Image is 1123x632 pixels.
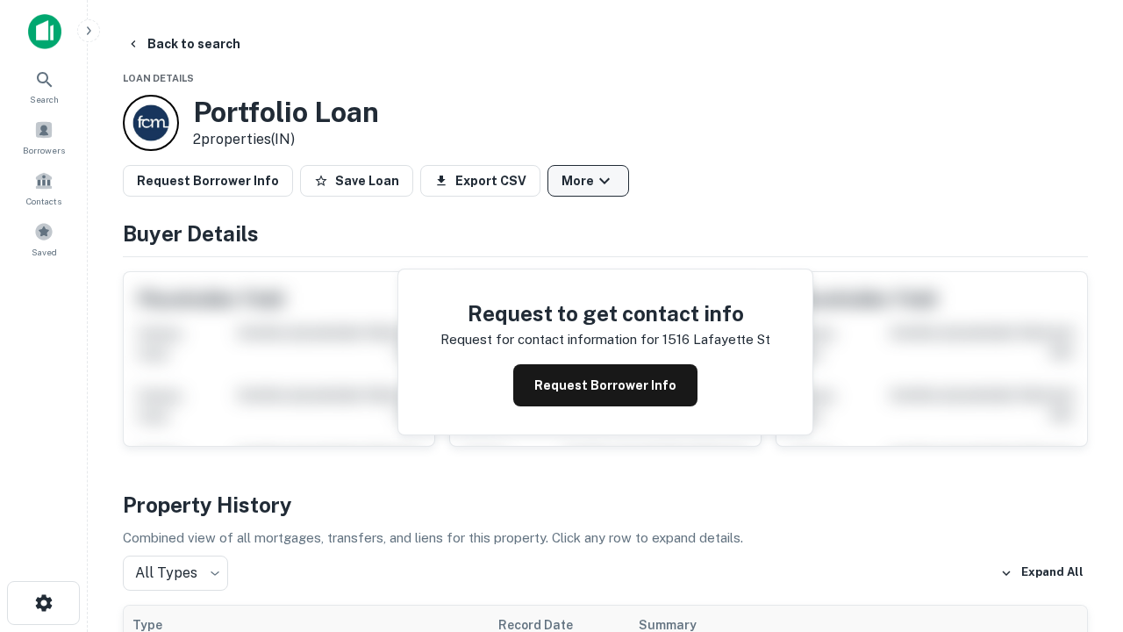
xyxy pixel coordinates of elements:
p: 1516 lafayette st [662,329,770,350]
span: Loan Details [123,73,194,83]
h4: Buyer Details [123,218,1088,249]
p: 2 properties (IN) [193,129,379,150]
img: capitalize-icon.png [28,14,61,49]
h4: Property History [123,489,1088,521]
span: Search [30,92,59,106]
p: Request for contact information for [440,329,659,350]
button: Request Borrower Info [513,364,697,406]
span: Saved [32,245,57,259]
div: All Types [123,556,228,591]
iframe: Chat Widget [1035,492,1123,576]
a: Saved [5,215,82,262]
button: Back to search [119,28,247,60]
a: Borrowers [5,113,82,161]
button: Request Borrower Info [123,165,293,197]
a: Search [5,62,82,110]
h4: Request to get contact info [440,298,770,329]
h3: Portfolio Loan [193,96,379,129]
p: Combined view of all mortgages, transfers, and liens for this property. Click any row to expand d... [123,528,1088,549]
button: More [547,165,629,197]
span: Borrowers [23,143,65,157]
button: Save Loan [300,165,413,197]
button: Expand All [996,560,1088,586]
a: Contacts [5,164,82,212]
span: Contacts [26,194,61,208]
button: Export CSV [420,165,540,197]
